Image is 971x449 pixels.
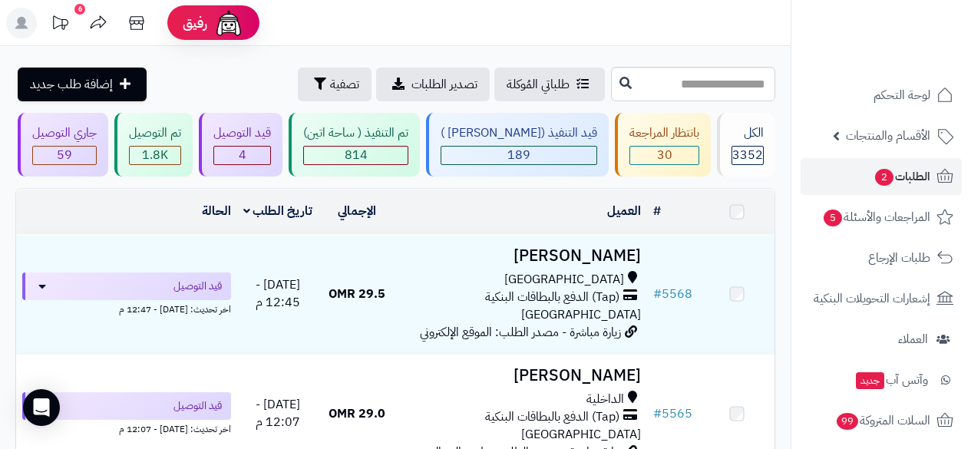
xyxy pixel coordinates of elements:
span: السلات المتروكة [835,410,930,431]
div: اخر تحديث: [DATE] - 12:47 م [22,300,231,316]
span: [GEOGRAPHIC_DATA] [504,271,624,289]
span: 30 [657,146,672,164]
img: logo-2.png [867,35,956,67]
div: 59 [33,147,96,164]
a: إشعارات التحويلات البنكية [801,280,962,317]
span: طلبات الإرجاع [868,247,930,269]
div: الكل [732,124,764,142]
div: 30 [630,147,699,164]
a: #5568 [653,285,692,303]
div: 4 [214,147,270,164]
a: جاري التوصيل 59 [15,113,111,177]
div: 6 [74,4,85,15]
span: 99 [837,413,859,431]
button: تصفية [298,68,372,101]
a: الحالة [202,202,231,220]
span: لوحة التحكم [874,84,930,106]
span: [DATE] - 12:45 م [256,276,300,312]
span: (Tap) الدفع بالبطاقات البنكية [485,408,619,426]
span: # [653,285,662,303]
span: الطلبات [874,166,930,187]
a: تحديثات المنصة [41,8,79,42]
span: إضافة طلب جديد [30,75,113,94]
span: العملاء [898,328,928,350]
span: قيد التوصيل [173,279,222,294]
a: الطلبات2 [801,158,962,195]
span: [DATE] - 12:07 م [256,395,300,431]
a: الكل3352 [714,113,778,177]
div: جاري التوصيل [32,124,97,142]
a: السلات المتروكة99 [801,402,962,439]
a: تم التوصيل 1.8K [111,113,196,177]
div: اخر تحديث: [DATE] - 12:07 م [22,420,231,436]
a: العميل [607,202,641,220]
span: وآتس آب [854,369,928,391]
span: زيارة مباشرة - مصدر الطلب: الموقع الإلكتروني [420,323,621,342]
div: 1845 [130,147,180,164]
span: جديد [856,372,884,389]
a: إضافة طلب جديد [18,68,147,101]
a: تصدير الطلبات [376,68,490,101]
span: 814 [345,146,368,164]
img: ai-face.png [213,8,244,38]
span: إشعارات التحويلات البنكية [814,288,930,309]
a: طلباتي المُوكلة [494,68,605,101]
div: تم التنفيذ ( ساحة اتين) [303,124,408,142]
a: بانتظار المراجعة 30 [612,113,714,177]
a: لوحة التحكم [801,77,962,114]
span: قيد التوصيل [173,398,222,414]
a: طلبات الإرجاع [801,239,962,276]
span: المراجعات والأسئلة [822,206,930,228]
span: 29.5 OMR [329,285,385,303]
span: الداخلية [586,391,624,408]
span: 5 [824,210,843,227]
span: (Tap) الدفع بالبطاقات البنكية [485,289,619,306]
a: تم التنفيذ ( ساحة اتين) 814 [286,113,423,177]
span: 3352 [732,146,763,164]
div: Open Intercom Messenger [23,389,60,426]
h3: [PERSON_NAME] [401,247,641,265]
span: 1.8K [142,146,168,164]
div: تم التوصيل [129,124,181,142]
span: 189 [507,146,530,164]
div: 189 [441,147,596,164]
span: تصفية [330,75,359,94]
span: رفيق [183,14,207,32]
div: قيد التنفيذ ([PERSON_NAME] ) [441,124,597,142]
div: بانتظار المراجعة [629,124,699,142]
span: 29.0 OMR [329,404,385,423]
a: قيد التوصيل 4 [196,113,286,177]
a: # [653,202,661,220]
span: [GEOGRAPHIC_DATA] [521,305,641,324]
span: # [653,404,662,423]
a: قيد التنفيذ ([PERSON_NAME] ) 189 [423,113,612,177]
h3: [PERSON_NAME] [401,367,641,385]
a: وآتس آبجديد [801,362,962,398]
a: المراجعات والأسئلة5 [801,199,962,236]
div: قيد التوصيل [213,124,271,142]
a: تاريخ الطلب [243,202,313,220]
div: 814 [304,147,408,164]
span: 59 [57,146,72,164]
span: 4 [239,146,246,164]
span: طلباتي المُوكلة [507,75,570,94]
span: تصدير الطلبات [411,75,477,94]
a: الإجمالي [338,202,376,220]
span: [GEOGRAPHIC_DATA] [521,425,641,444]
span: 2 [875,169,894,187]
a: #5565 [653,404,692,423]
a: العملاء [801,321,962,358]
span: الأقسام والمنتجات [846,125,930,147]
